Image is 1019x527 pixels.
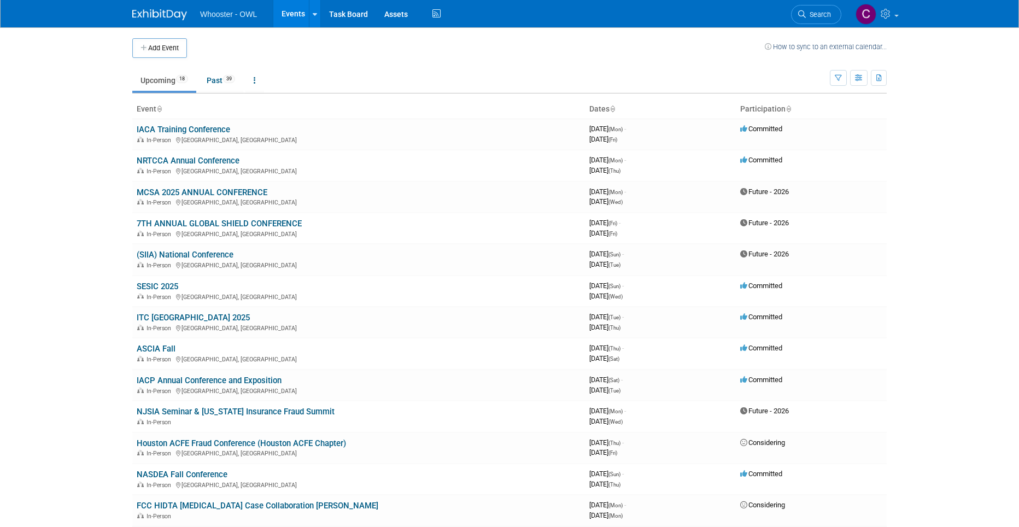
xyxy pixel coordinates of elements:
button: Add Event [132,38,187,58]
span: (Wed) [608,199,623,205]
span: Future - 2026 [740,250,789,258]
a: 7TH ANNUAL GLOBAL SHIELD CONFERENCE [137,219,302,229]
span: Future - 2026 [740,407,789,415]
img: In-Person Event [137,262,144,267]
span: In-Person [147,231,174,238]
span: In-Person [147,388,174,395]
span: [DATE] [589,260,620,268]
span: [DATE] [589,386,620,394]
span: [DATE] [589,188,626,196]
span: [DATE] [589,250,624,258]
span: In-Person [147,294,174,301]
span: [DATE] [589,135,617,143]
img: In-Person Event [137,199,144,204]
span: [DATE] [589,354,619,362]
span: (Sun) [608,283,620,289]
span: (Fri) [608,231,617,237]
span: [DATE] [589,282,624,290]
img: In-Person Event [137,168,144,173]
span: (Tue) [608,314,620,320]
span: In-Person [147,482,174,489]
span: (Sat) [608,356,619,362]
span: (Thu) [608,440,620,446]
span: (Mon) [608,157,623,163]
a: Past39 [198,70,243,91]
a: ASCIA Fall [137,344,175,354]
span: - [622,470,624,478]
span: [DATE] [589,448,617,456]
a: NJSIA Seminar & [US_STATE] Insurance Fraud Summit [137,407,335,417]
span: [DATE] [589,438,624,447]
span: Considering [740,438,785,447]
img: In-Person Event [137,137,144,142]
span: [DATE] [589,501,626,509]
span: In-Person [147,356,174,363]
span: (Mon) [608,502,623,508]
span: [DATE] [589,470,624,478]
a: Upcoming18 [132,70,196,91]
span: - [621,376,623,384]
span: (Thu) [608,482,620,488]
span: (Thu) [608,325,620,331]
span: [DATE] [589,156,626,164]
span: Committed [740,313,782,321]
span: [DATE] [589,344,624,352]
span: - [624,188,626,196]
span: (Fri) [608,220,617,226]
span: Committed [740,344,782,352]
span: [DATE] [589,125,626,133]
span: - [622,438,624,447]
span: Committed [740,282,782,290]
div: [GEOGRAPHIC_DATA], [GEOGRAPHIC_DATA] [137,229,581,238]
a: FCC HIDTA [MEDICAL_DATA] Case Collaboration [PERSON_NAME] [137,501,378,511]
span: [DATE] [589,417,623,425]
img: In-Person Event [137,325,144,330]
span: Committed [740,470,782,478]
a: IACA Training Conference [137,125,230,134]
div: [GEOGRAPHIC_DATA], [GEOGRAPHIC_DATA] [137,448,581,457]
th: Dates [585,100,736,119]
a: NASDEA Fall Conference [137,470,227,479]
span: (Sat) [608,377,619,383]
span: [DATE] [589,323,620,331]
span: [DATE] [589,229,617,237]
span: - [624,407,626,415]
span: [DATE] [589,407,626,415]
span: - [622,313,624,321]
span: [DATE] [589,511,623,519]
span: (Wed) [608,419,623,425]
img: In-Person Event [137,482,144,487]
span: [DATE] [589,219,620,227]
span: (Mon) [608,189,623,195]
span: In-Person [147,199,174,206]
span: In-Person [147,168,174,175]
span: [DATE] [589,480,620,488]
div: [GEOGRAPHIC_DATA], [GEOGRAPHIC_DATA] [137,166,581,175]
a: SESIC 2025 [137,282,178,291]
span: (Tue) [608,262,620,268]
a: How to sync to an external calendar... [765,43,887,51]
span: - [622,250,624,258]
span: (Fri) [608,137,617,143]
a: ITC [GEOGRAPHIC_DATA] 2025 [137,313,250,323]
span: - [624,125,626,133]
span: Future - 2026 [740,219,789,227]
th: Event [132,100,585,119]
span: In-Person [147,450,174,457]
img: In-Person Event [137,294,144,299]
span: [DATE] [589,313,624,321]
img: ExhibitDay [132,9,187,20]
div: [GEOGRAPHIC_DATA], [GEOGRAPHIC_DATA] [137,292,581,301]
span: Search [806,10,831,19]
span: (Thu) [608,168,620,174]
span: Future - 2026 [740,188,789,196]
span: (Mon) [608,408,623,414]
div: [GEOGRAPHIC_DATA], [GEOGRAPHIC_DATA] [137,197,581,206]
span: - [624,501,626,509]
img: In-Person Event [137,419,144,424]
img: In-Person Event [137,513,144,518]
span: [DATE] [589,166,620,174]
span: - [619,219,620,227]
span: Considering [740,501,785,509]
span: (Fri) [608,450,617,456]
